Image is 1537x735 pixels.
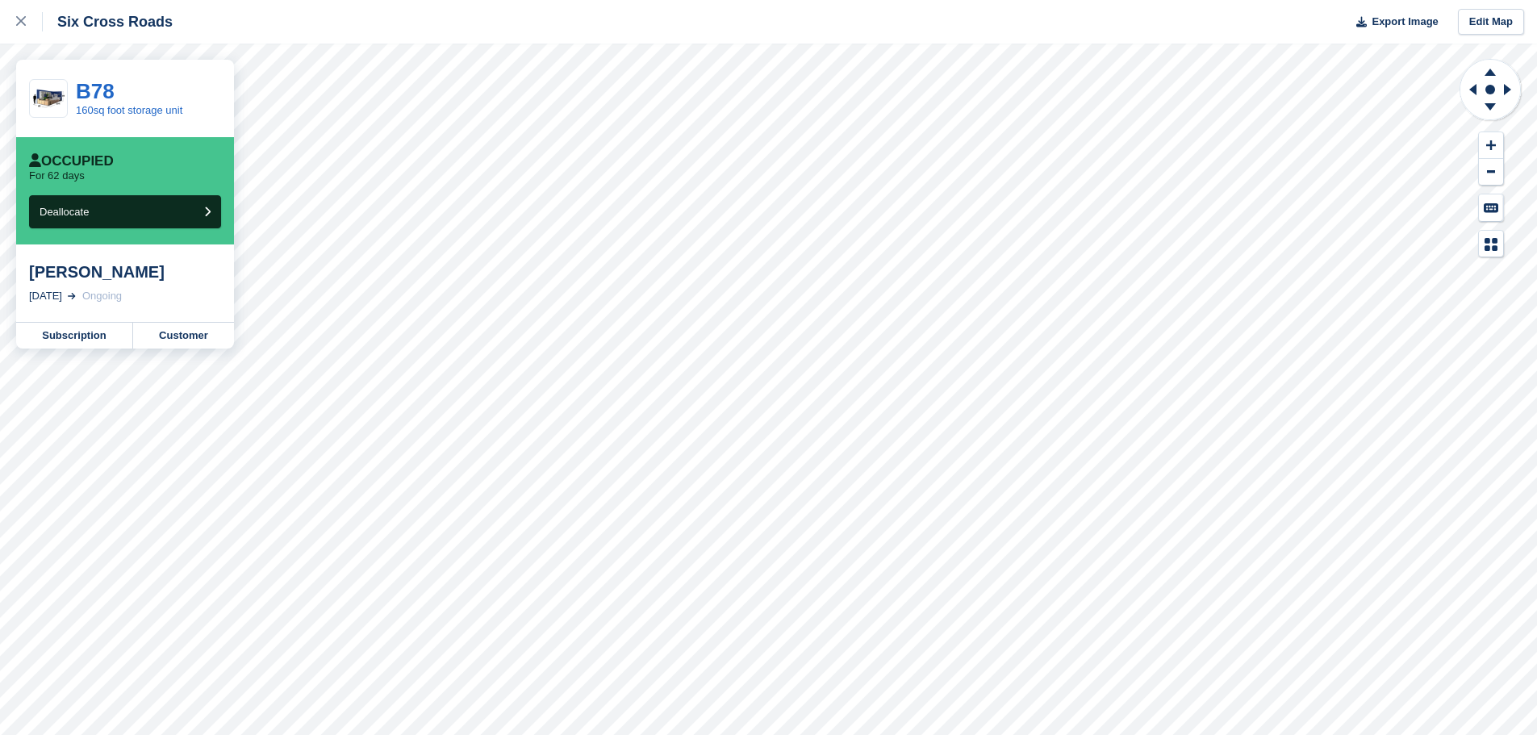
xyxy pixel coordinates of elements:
[29,262,221,282] div: [PERSON_NAME]
[43,12,173,31] div: Six Cross Roads
[29,169,85,182] p: For 62 days
[30,85,67,113] img: 20-ft-container.jpg
[1458,9,1524,35] a: Edit Map
[29,153,114,169] div: Occupied
[133,323,234,349] a: Customer
[16,323,133,349] a: Subscription
[1479,194,1503,221] button: Keyboard Shortcuts
[68,293,76,299] img: arrow-right-light-icn-cde0832a797a2874e46488d9cf13f60e5c3a73dbe684e267c42b8395dfbc2abf.svg
[1479,231,1503,257] button: Map Legend
[76,104,182,116] a: 160sq foot storage unit
[29,288,62,304] div: [DATE]
[1347,9,1439,35] button: Export Image
[40,206,89,218] span: Deallocate
[29,195,221,228] button: Deallocate
[1479,132,1503,159] button: Zoom In
[1479,159,1503,186] button: Zoom Out
[82,288,122,304] div: Ongoing
[1372,14,1438,30] span: Export Image
[76,79,115,103] a: B78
